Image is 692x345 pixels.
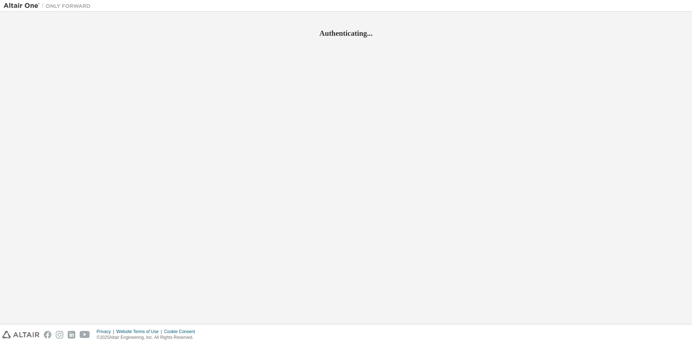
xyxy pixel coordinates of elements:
[116,329,164,335] div: Website Terms of Use
[56,331,63,338] img: instagram.svg
[4,29,688,38] h2: Authenticating...
[2,331,39,338] img: altair_logo.svg
[97,335,199,341] p: © 2025 Altair Engineering, Inc. All Rights Reserved.
[44,331,51,338] img: facebook.svg
[164,329,199,335] div: Cookie Consent
[97,329,116,335] div: Privacy
[80,331,90,338] img: youtube.svg
[4,2,94,9] img: Altair One
[68,331,75,338] img: linkedin.svg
